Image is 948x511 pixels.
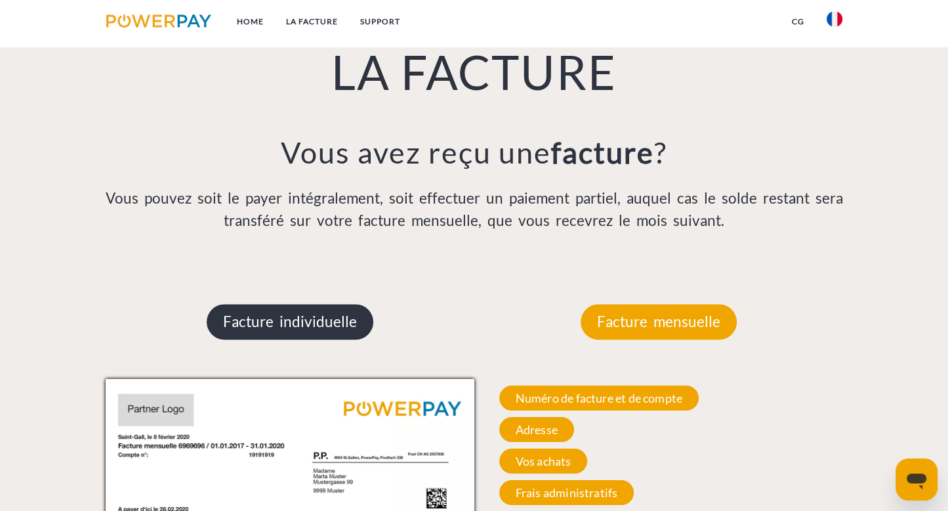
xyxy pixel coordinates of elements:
a: Support [348,10,411,33]
p: Vous pouvez soit le payer intégralement, soit effectuer un paiement partiel, auquel cas le solde ... [106,187,843,232]
img: fr [827,11,842,27]
span: Frais administratifs [499,480,634,505]
p: Facture mensuelle [581,304,737,340]
img: logo-powerpay.svg [106,14,212,28]
a: CG [781,10,815,33]
iframe: Bouton de lancement de la fenêtre de messagerie, conversation en cours [896,458,938,500]
span: Numéro de facture et de compte [499,386,699,411]
h3: Vous avez reçu une ? [106,134,843,171]
span: Adresse [499,417,574,442]
a: LA FACTURE [274,10,348,33]
span: Vos achats [499,449,588,474]
p: Facture individuelle [207,304,373,340]
b: facture [551,135,654,170]
a: Home [225,10,274,33]
h1: LA FACTURE [106,42,843,101]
